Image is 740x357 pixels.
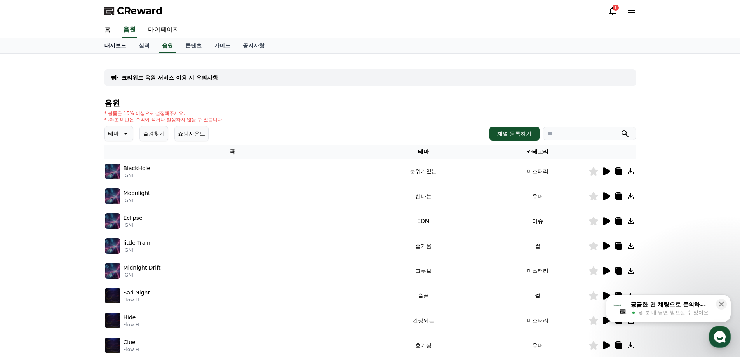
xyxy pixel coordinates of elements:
[360,209,486,233] td: EDM
[2,246,51,266] a: 홈
[360,233,486,258] td: 즐거움
[124,247,150,253] p: IGNI
[124,313,136,322] p: Hide
[117,5,163,17] span: CReward
[122,74,218,82] a: 크리워드 음원 서비스 이용 시 유의사항
[105,238,120,254] img: music
[124,239,150,247] p: little Train
[104,117,224,123] p: * 35초 미만은 수익이 적거나 발생하지 않을 수 있습니다.
[139,126,168,141] button: 즐겨찾기
[608,6,617,16] a: 1
[208,38,237,53] a: 가이드
[179,38,208,53] a: 콘텐츠
[237,38,271,53] a: 공지사항
[360,283,486,308] td: 슬픈
[487,159,589,184] td: 미스터리
[104,99,636,107] h4: 음원
[124,338,136,347] p: Clue
[613,5,619,11] div: 1
[487,283,589,308] td: 썰
[24,258,29,264] span: 홈
[105,313,120,328] img: music
[124,322,139,328] p: Flow H
[104,145,360,159] th: 곡
[105,338,120,353] img: music
[487,233,589,258] td: 썰
[124,214,143,222] p: Eclipse
[487,209,589,233] td: 이슈
[108,128,119,139] p: 테마
[124,164,150,172] p: BlackHole
[98,38,132,53] a: 대시보드
[124,289,150,297] p: Sad Night
[487,184,589,209] td: 유머
[174,126,209,141] button: 쇼핑사운드
[132,38,156,53] a: 실적
[100,246,149,266] a: 설정
[487,258,589,283] td: 미스터리
[105,263,120,279] img: music
[142,22,185,38] a: 마이페이지
[360,184,486,209] td: 신나는
[489,127,539,141] button: 채널 등록하기
[487,145,589,159] th: 카테고리
[105,288,120,303] img: music
[124,347,139,353] p: Flow H
[124,189,150,197] p: Moonlight
[122,22,137,38] a: 음원
[104,110,224,117] p: * 볼륨은 15% 이상으로 설정해주세요.
[71,258,80,265] span: 대화
[360,159,486,184] td: 분위기있는
[124,264,161,272] p: Midnight Drift
[124,272,161,278] p: IGNI
[124,222,143,228] p: IGNI
[487,308,589,333] td: 미스터리
[105,213,120,229] img: music
[360,258,486,283] td: 그루브
[360,145,486,159] th: 테마
[98,22,117,38] a: 홈
[51,246,100,266] a: 대화
[124,297,150,303] p: Flow H
[104,126,133,141] button: 테마
[360,308,486,333] td: 긴장되는
[120,258,129,264] span: 설정
[104,5,163,17] a: CReward
[105,164,120,179] img: music
[124,172,150,179] p: IGNI
[124,197,150,204] p: IGNI
[159,38,176,53] a: 음원
[105,188,120,204] img: music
